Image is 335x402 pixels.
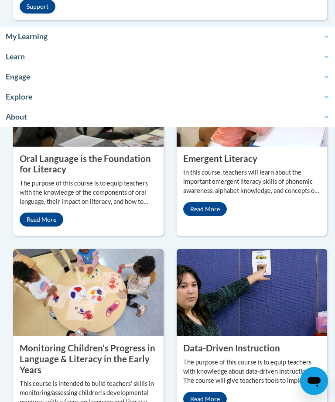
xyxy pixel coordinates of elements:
[6,112,329,122] span: About
[183,202,227,216] a: Read More
[6,52,329,62] span: Learn
[20,343,155,375] property: Monitoring Children’s Progress in Language & Literacy in the Early Years
[183,343,280,353] property: Data-Driven Instruction
[6,72,329,82] span: Engage
[20,213,63,227] a: Read More
[183,153,257,164] property: Emergent Literacy
[20,153,151,175] property: Oral Language is the Foundation for Literacy
[20,179,157,206] p: The purpose of this course is to equip teachers with the knowledge of the components of oral lang...
[6,31,329,42] span: My Learning
[183,358,321,385] p: The purpose of this course is to equip teachers with knowledge about data-driven instruction. The...
[13,249,164,336] img: Monitoring Children’s Progress in Language & Literacy in the Early Years
[300,367,328,395] iframe: Button to launch messaging window
[6,92,329,102] span: Explore
[183,168,321,196] p: In this course, teachers will learn about the important emergent literacy skills of phonemic awar...
[177,249,327,336] img: Data-Driven Instruction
